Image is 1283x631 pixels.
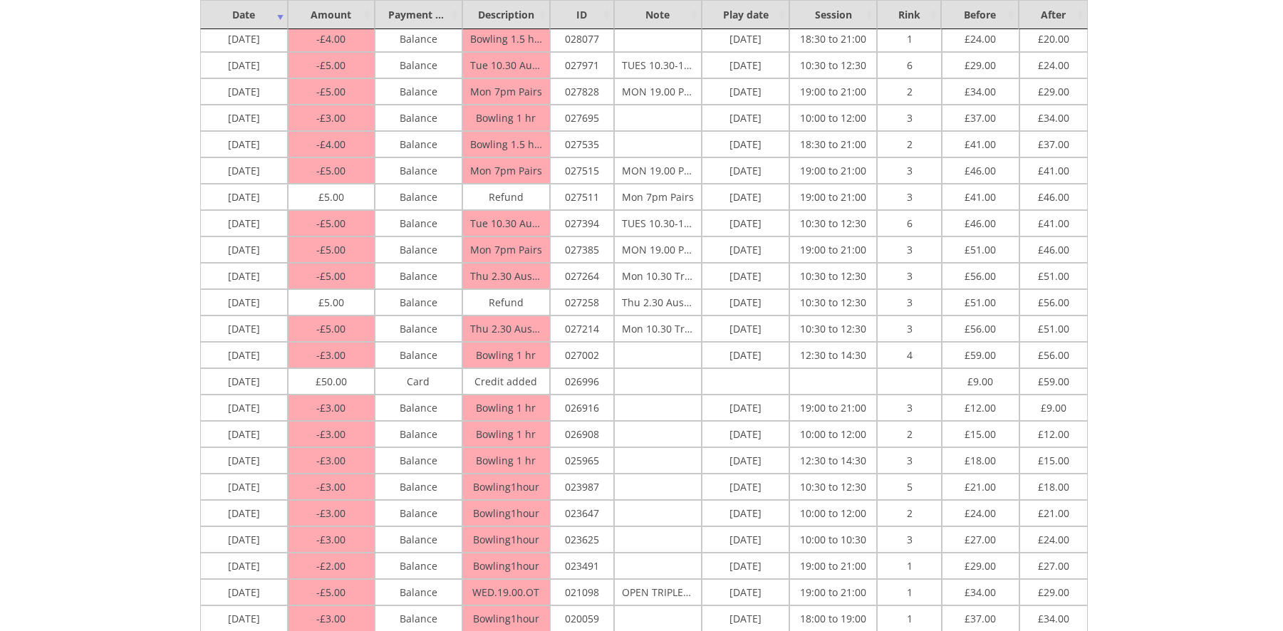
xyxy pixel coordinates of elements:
td: [DATE] [200,500,288,526]
td: Balance [375,184,462,210]
td: Bowling1hour [462,553,550,579]
td: Thu 2.30 Aussie [462,263,550,289]
td: Balance [375,342,462,368]
td: Balance [375,236,462,263]
td: 2 [877,421,941,447]
td: [DATE] [200,421,288,447]
td: Tue 10.30 Aussie [462,210,550,236]
td: [DATE] [702,553,789,579]
td: Balance [375,553,462,579]
td: [DATE] [702,421,789,447]
span: 18.00 [965,450,996,467]
td: [DATE] [702,315,789,342]
span: 51.00 [965,292,996,309]
td: Mon 7pm Pairs [462,157,550,184]
td: 2 [877,78,941,105]
td: Bowling1hour [462,474,550,500]
td: 023491 [550,553,614,579]
td: [DATE] [200,157,288,184]
span: 5.00 [316,322,346,335]
td: Bowling 1 hr [462,395,550,421]
span: 34.00 [1038,108,1069,125]
td: [DATE] [702,474,789,500]
span: 29.00 [1038,582,1069,599]
td: [DATE] [702,526,789,553]
td: [DATE] [702,395,789,421]
td: 027828 [550,78,614,105]
td: [DATE] [200,52,288,78]
td: [DATE] [702,289,789,315]
td: 10:30 to 12:30 [789,289,877,315]
span: 21.00 [965,476,996,494]
td: [DATE] [200,395,288,421]
span: 24.00 [1038,55,1069,72]
span: 46.00 [965,160,996,177]
td: Balance [375,526,462,553]
td: 10:00 to 12:00 [789,500,877,526]
td: Balance [375,263,462,289]
td: Refund [462,289,550,315]
td: [DATE] [200,263,288,289]
span: 34.00 [965,582,996,599]
span: 34.00 [1038,608,1069,625]
span: 3.00 [316,348,346,362]
td: 19:00 to 21:00 [789,184,877,210]
td: 10:30 to 12:30 [789,52,877,78]
td: Mon 10.30 Triples [614,263,702,289]
td: Bowling1hour [462,500,550,526]
td: [DATE] [702,131,789,157]
td: 027385 [550,236,614,263]
td: [DATE] [702,210,789,236]
td: [DATE] [200,78,288,105]
td: 026908 [550,421,614,447]
td: Balance [375,447,462,474]
td: Credit added [462,368,550,395]
span: 41.00 [1038,160,1069,177]
td: Balance [375,289,462,315]
span: 51.00 [965,239,996,256]
td: 18:30 to 21:00 [789,26,877,52]
td: 2 [877,131,941,157]
span: 56.00 [1038,345,1069,362]
span: 15.00 [1038,450,1069,467]
td: 1 [877,579,941,605]
td: 10:30 to 12:30 [789,263,877,289]
span: 5.00 [316,58,346,72]
td: Balance [375,78,462,105]
td: Bowling 1 hr [462,105,550,131]
span: 29.00 [965,556,996,573]
td: 026916 [550,395,614,421]
td: [DATE] [702,52,789,78]
span: 5.00 [316,85,346,98]
td: 3 [877,236,941,263]
td: Balance [375,26,462,52]
td: 3 [877,526,941,553]
td: Card [375,368,462,395]
td: 027002 [550,342,614,368]
td: 027394 [550,210,614,236]
td: MON 19.00 PAIRS [614,157,702,184]
td: [DATE] [200,315,288,342]
td: [DATE] [200,26,288,52]
td: [DATE] [702,500,789,526]
span: 18.00 [1038,476,1069,494]
td: Balance [375,421,462,447]
span: 5.00 [316,217,346,230]
span: 50.00 [316,371,347,388]
span: 5.00 [316,269,346,283]
span: 29.00 [1038,81,1069,98]
td: 6 [877,210,941,236]
td: 19:00 to 21:00 [789,236,877,263]
span: 5.00 [316,585,346,599]
td: 023647 [550,500,614,526]
td: 3 [877,395,941,421]
td: Balance [375,579,462,605]
td: 19:00 to 21:00 [789,395,877,421]
td: Bowling 1 hr [462,447,550,474]
span: 46.00 [965,213,996,230]
td: [DATE] [702,78,789,105]
span: 24.00 [1038,529,1069,546]
td: [DATE] [702,342,789,368]
td: 027214 [550,315,614,342]
span: 56.00 [965,266,996,283]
